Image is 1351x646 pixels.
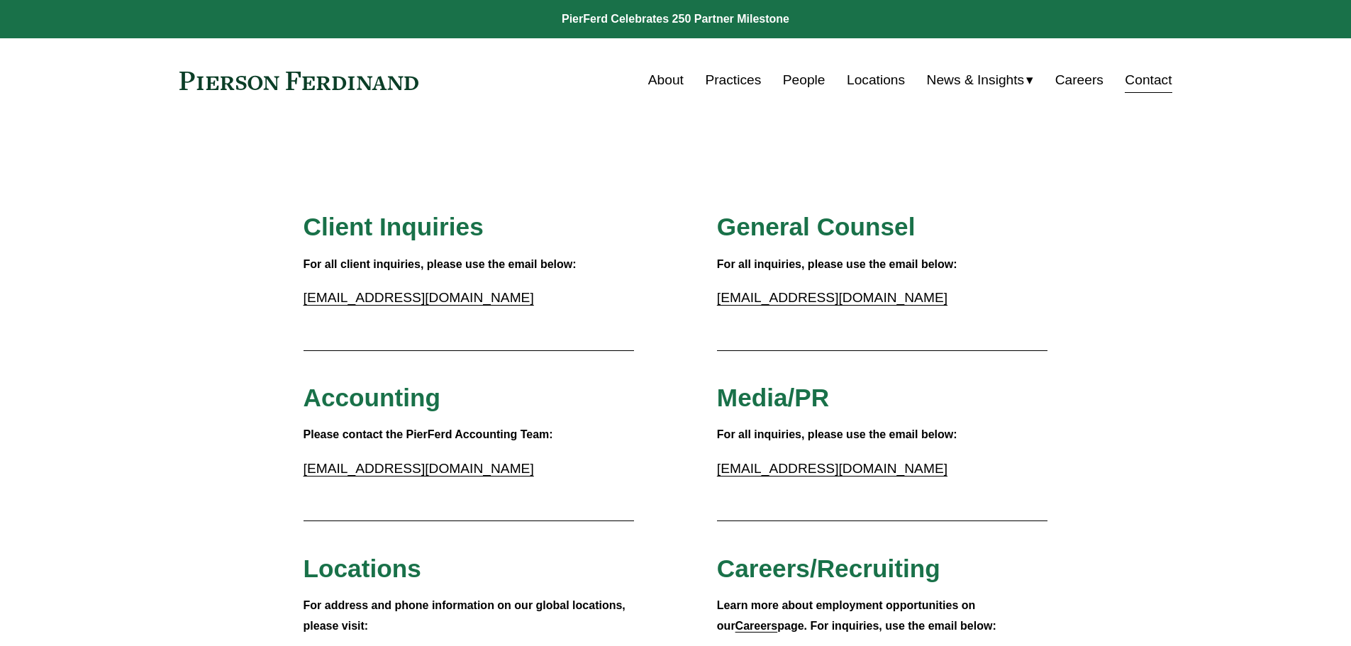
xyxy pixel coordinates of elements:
strong: Learn more about employment opportunities on our [717,599,979,632]
a: [EMAIL_ADDRESS][DOMAIN_NAME] [717,461,947,476]
span: Careers/Recruiting [717,555,940,582]
a: folder dropdown [927,67,1034,94]
a: People [783,67,825,94]
a: Practices [705,67,761,94]
span: Media/PR [717,384,829,411]
span: Locations [304,555,421,582]
span: Accounting [304,384,441,411]
strong: page. For inquiries, use the email below: [777,620,996,632]
span: General Counsel [717,213,916,240]
a: About [648,67,684,94]
a: [EMAIL_ADDRESS][DOMAIN_NAME] [304,290,534,305]
a: Contact [1125,67,1172,94]
a: [EMAIL_ADDRESS][DOMAIN_NAME] [717,290,947,305]
a: [EMAIL_ADDRESS][DOMAIN_NAME] [304,461,534,476]
strong: For address and phone information on our global locations, please visit: [304,599,629,632]
strong: Please contact the PierFerd Accounting Team: [304,428,553,440]
a: Careers [735,620,778,632]
span: News & Insights [927,68,1025,93]
span: Client Inquiries [304,213,484,240]
a: Locations [847,67,905,94]
a: Careers [1055,67,1103,94]
strong: For all client inquiries, please use the email below: [304,258,577,270]
strong: For all inquiries, please use the email below: [717,428,957,440]
strong: For all inquiries, please use the email below: [717,258,957,270]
